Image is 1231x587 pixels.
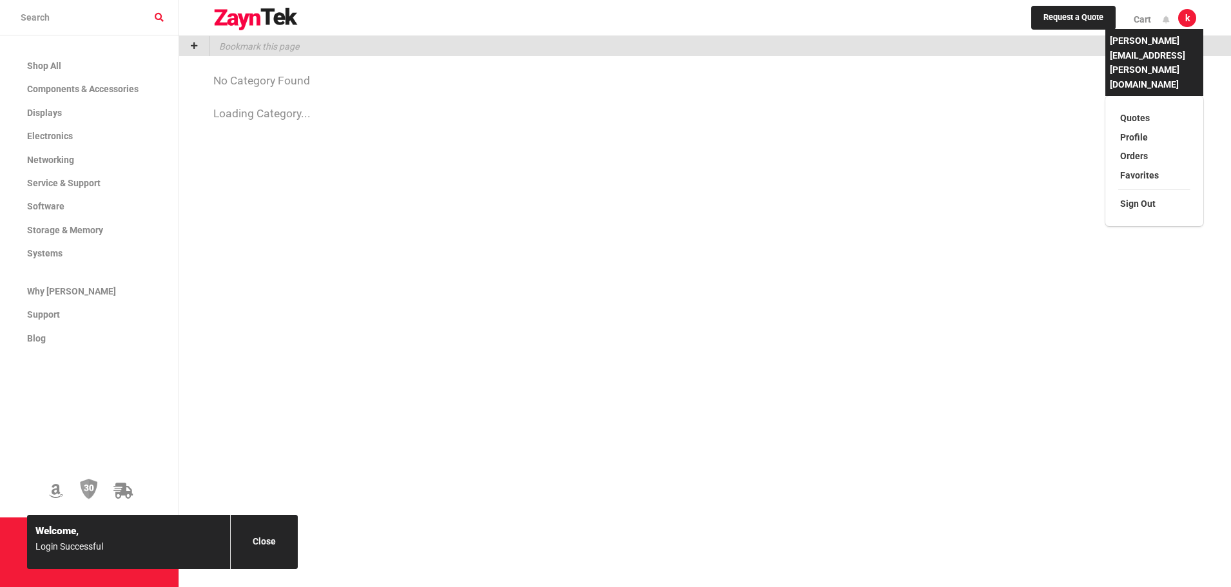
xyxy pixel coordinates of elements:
p: close [253,534,276,550]
a: Cart [1125,3,1160,35]
img: 30 Day Return Policy [80,478,98,500]
span: Storage & Memory [27,225,103,235]
span: Software [27,201,64,211]
span: Blog [27,333,46,343]
img: logo [213,8,298,31]
a: Request a Quote [1031,6,1116,30]
span: Systems [27,248,63,258]
a: Favorites [1118,166,1190,184]
div: [PERSON_NAME][EMAIL_ADDRESS][PERSON_NAME][DOMAIN_NAME] [1105,29,1203,96]
span: Support [27,309,60,320]
span: Networking [27,155,74,165]
h6: Welcome, [35,523,222,539]
p: Loading Category... [213,102,1196,125]
a: Profile [1118,128,1190,146]
a: Quotes [1118,109,1190,128]
span: Displays [27,108,62,118]
span: Components & Accessories [27,84,139,94]
p: No Category Found [213,70,1196,92]
a: Orders [1118,147,1190,166]
span: Electronics [27,131,73,141]
a: Sign Out [1118,195,1190,213]
span: Shop All [27,61,61,71]
p: Bookmark this page [210,36,299,56]
p: Login Successful [35,539,222,555]
span: Why [PERSON_NAME] [27,286,116,296]
span: Service & Support [27,178,101,188]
